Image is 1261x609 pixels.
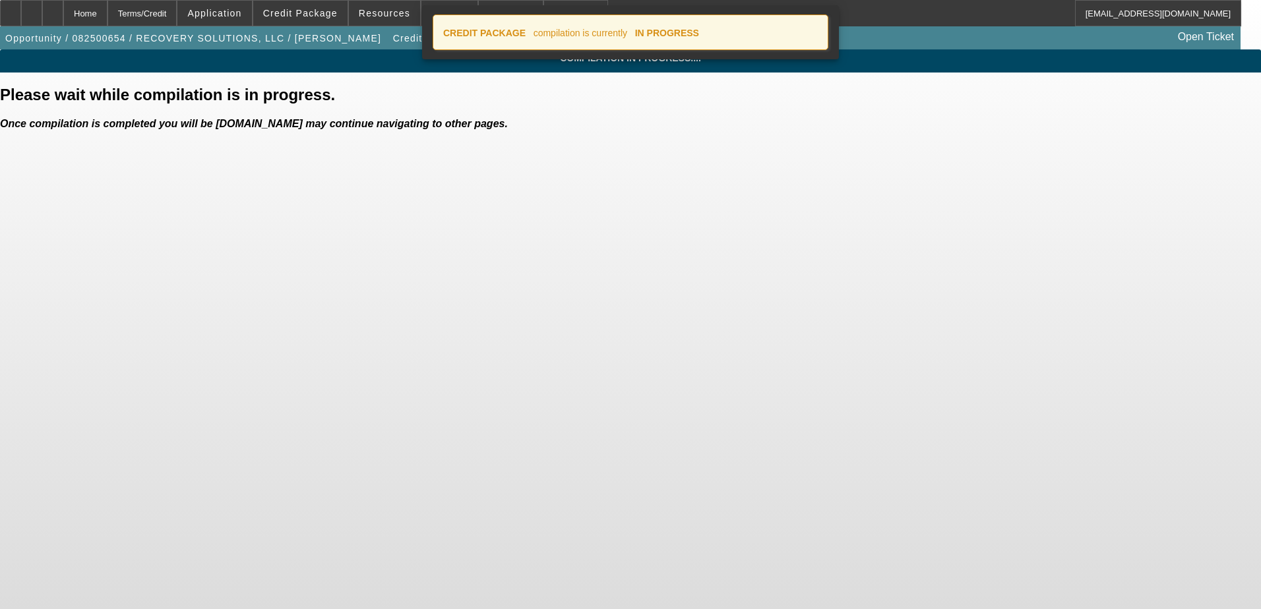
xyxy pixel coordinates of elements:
button: Credit Package [253,1,348,26]
strong: CREDIT PACKAGE [443,28,526,38]
span: Compilation in progress.... [10,53,1251,63]
span: Opportunity / 082500654 / RECOVERY SOLUTIONS, LLC / [PERSON_NAME] [5,33,381,43]
span: Resources [359,8,410,18]
span: compilation is currently [534,28,627,38]
span: Credit Package [393,33,468,43]
a: Open Ticket [1173,26,1239,48]
span: Credit Package [263,8,338,18]
span: Application [187,8,241,18]
strong: IN PROGRESS [635,28,699,38]
button: Application [177,1,251,26]
button: Credit Package [390,26,471,50]
button: Resources [349,1,420,26]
